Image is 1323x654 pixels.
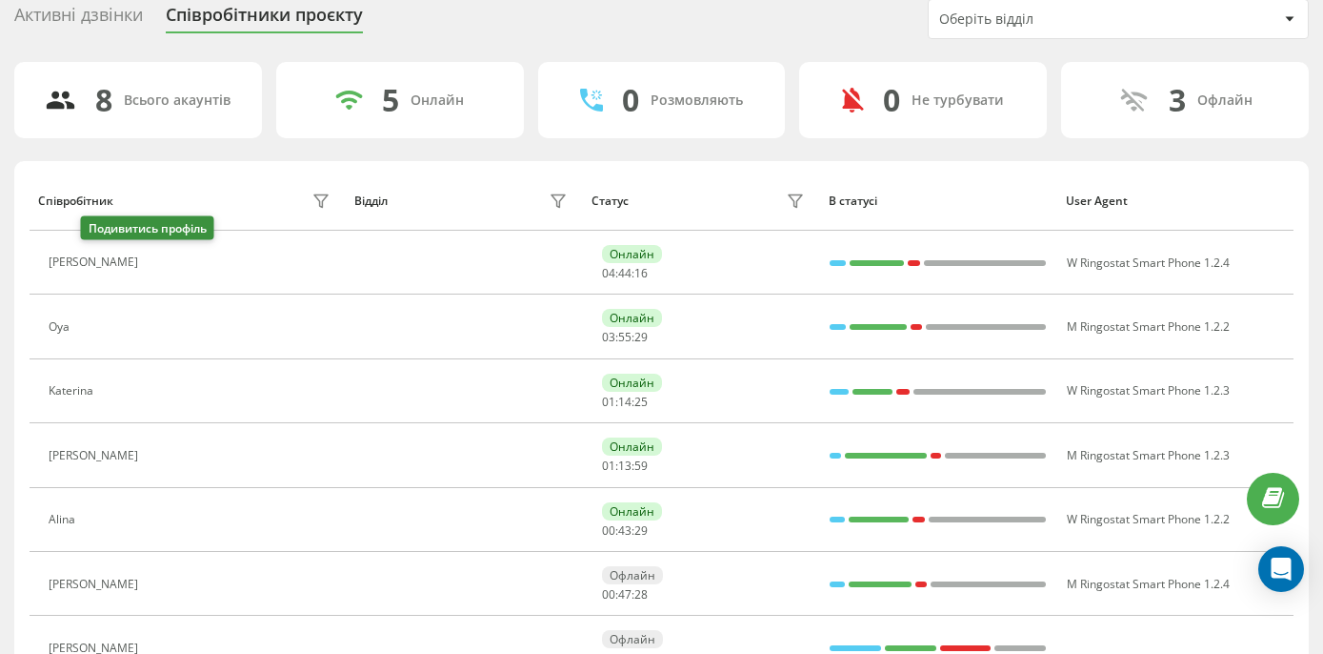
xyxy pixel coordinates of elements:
span: 00 [602,522,615,539]
span: 28 [634,586,648,603]
span: W Ringostat Smart Phone 1.2.3 [1067,382,1230,399]
div: Oya [49,320,74,334]
div: 0 [883,82,900,118]
div: 8 [95,82,112,118]
span: W Ringostat Smart Phone 1.2.4 [1067,255,1230,271]
span: 01 [602,458,615,474]
span: 29 [634,329,648,345]
span: 03 [602,329,615,345]
div: Онлайн [602,438,662,456]
div: Open Intercom Messenger [1258,546,1304,592]
span: 29 [634,522,648,539]
div: 5 [382,82,399,118]
span: W Ringostat Smart Phone 1.2.2 [1067,511,1230,527]
div: Онлайн [602,374,662,392]
span: 14 [618,394,631,410]
span: M Ringostat Smart Phone 1.2.2 [1067,318,1230,335]
div: Подивитись профіль [81,216,214,240]
div: Оберіть відділ [939,11,1167,28]
div: Katerina [49,384,98,398]
div: Не турбувати [912,92,1004,109]
div: Співробітник [38,194,113,208]
div: 3 [1169,82,1186,118]
div: : : [602,396,648,409]
div: Статус [591,194,629,208]
div: User Agent [1066,194,1285,208]
div: Відділ [354,194,388,208]
div: Співробітники проєкту [166,5,363,34]
div: : : [602,588,648,602]
span: 44 [618,265,631,281]
span: 01 [602,394,615,410]
div: Alina [49,513,80,526]
div: : : [602,524,648,538]
div: Онлайн [411,92,464,109]
span: M Ringostat Smart Phone 1.2.4 [1067,576,1230,592]
span: 16 [634,265,648,281]
span: 00 [602,586,615,603]
div: Всього акаунтів [124,92,231,109]
span: 25 [634,394,648,410]
div: [PERSON_NAME] [49,449,143,462]
div: Офлайн [602,630,663,648]
span: 13 [618,458,631,474]
div: Офлайн [1197,92,1253,109]
div: [PERSON_NAME] [49,578,143,591]
div: Розмовляють [651,92,743,109]
div: : : [602,267,648,280]
span: 59 [634,458,648,474]
span: 43 [618,522,631,539]
div: 0 [622,82,639,118]
div: В статусі [829,194,1048,208]
div: Онлайн [602,502,662,521]
div: : : [602,460,648,473]
div: Активні дзвінки [14,5,143,34]
span: M Ringostat Smart Phone 1.2.3 [1067,447,1230,463]
div: Онлайн [602,245,662,263]
div: [PERSON_NAME] [49,255,143,269]
span: 55 [618,329,631,345]
span: 04 [602,265,615,281]
div: Онлайн [602,309,662,327]
div: : : [602,331,648,344]
div: Офлайн [602,566,663,584]
span: 47 [618,586,631,603]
